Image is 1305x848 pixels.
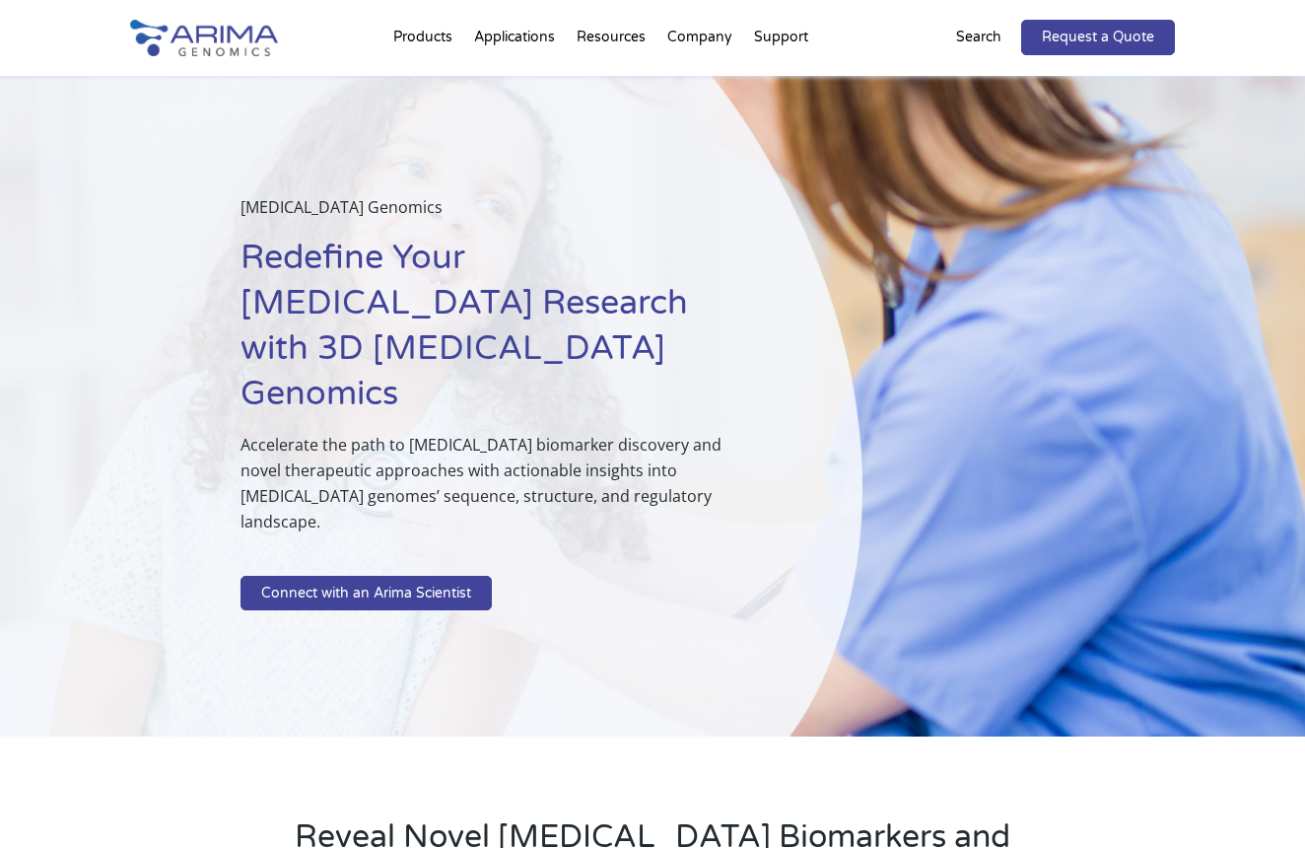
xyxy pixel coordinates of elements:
h1: Redefine Your [MEDICAL_DATA] Research with 3D [MEDICAL_DATA] Genomics [240,236,764,432]
p: [MEDICAL_DATA] Genomics [240,194,764,236]
p: Search [956,25,1001,50]
a: Connect with an Arima Scientist [240,576,492,611]
a: Request a Quote [1021,20,1175,55]
p: Accelerate the path to [MEDICAL_DATA] biomarker discovery and novel therapeutic approaches with a... [240,432,764,550]
img: Arima-Genomics-logo [130,20,278,56]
